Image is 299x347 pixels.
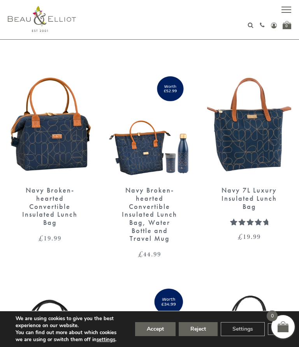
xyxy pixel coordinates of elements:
[179,322,218,336] button: Reject
[267,310,278,321] span: 0
[230,218,234,236] span: 1
[39,233,44,243] span: £
[97,336,115,343] button: settings
[39,233,62,243] bdi: 19.99
[268,323,282,335] button: Close GDPR Cookie Banner
[135,322,176,336] button: Accept
[207,70,291,240] a: Navy 7L Luxury Insulated Lunch Bag Navy 7L Luxury Insulated Lunch Bag Rated 5.00 out of 5 £19.99
[138,249,143,259] span: £
[238,232,261,241] bdi: 19.99
[238,232,243,241] span: £
[8,6,76,32] img: logo
[121,186,178,243] div: Navy Broken-hearted Convertible Insulated Lunch Bag, Water Bottle and Travel Mug
[221,186,278,210] div: Navy 7L Luxury Insulated Lunch Bag
[21,186,78,226] div: Navy Broken-hearted Convertible Insulated Lunch Bag
[138,249,161,259] bdi: 44.99
[230,218,268,225] div: Rated 5.00 out of 5
[107,70,192,179] img: Navy Broken-hearted Convertible Lunch Bag, Water Bottle and Travel Mug
[230,218,268,264] span: Rated out of 5 based on customer rating
[107,70,192,258] a: Navy Broken-hearted Convertible Lunch Bag, Water Bottle and Travel Mug Navy Broken-hearted Conver...
[8,70,92,179] img: Navy Broken-hearted Convertible Insulated Lunch Bag
[16,315,125,329] p: We are using cookies to give you the best experience on our website.
[16,329,125,343] p: You can find out more about which cookies we are using or switch them off in .
[283,21,291,29] a: 0
[221,322,265,336] button: Settings
[207,70,291,179] img: Navy 7L Luxury Insulated Lunch Bag
[8,70,92,242] a: Navy Broken-hearted Convertible Insulated Lunch Bag Navy Broken-hearted Convertible Insulated Lun...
